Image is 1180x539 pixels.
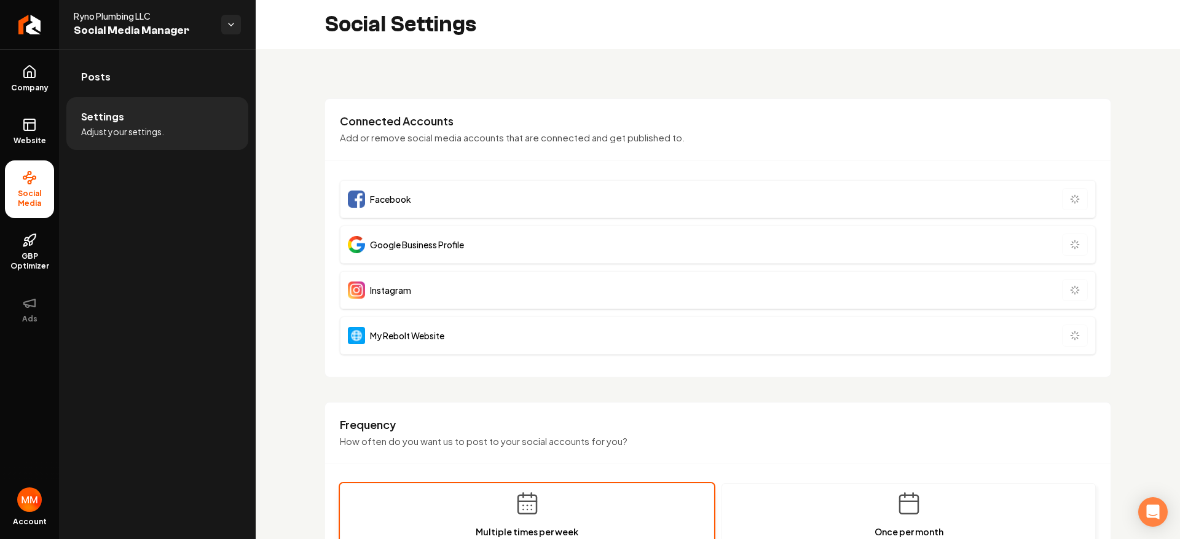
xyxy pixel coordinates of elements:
span: Company [6,83,53,93]
img: Website [348,327,365,344]
span: Social Media [5,189,54,208]
a: Website [5,108,54,155]
h3: Connected Accounts [340,114,1096,128]
img: Rebolt Logo [18,15,41,34]
span: Posts [81,69,111,84]
img: Matthew Meyer [17,487,42,512]
h3: Frequency [340,417,1096,432]
span: Settings [81,109,124,124]
a: Company [5,55,54,103]
span: My Rebolt Website [370,329,444,342]
img: Instagram [348,281,365,299]
div: Open Intercom Messenger [1138,497,1168,527]
a: GBP Optimizer [5,223,54,281]
h2: Social Settings [324,12,476,37]
span: Adjust your settings. [81,125,164,138]
a: Posts [66,57,248,96]
button: Open user button [17,487,42,512]
span: Instagram [370,284,411,296]
span: GBP Optimizer [5,251,54,271]
button: Ads [5,286,54,334]
img: Facebook [348,191,365,208]
span: Social Media Manager [74,22,211,39]
img: Google [348,236,365,253]
span: Google Business Profile [370,238,464,251]
span: Account [13,517,47,527]
span: Ads [17,314,42,324]
p: How often do you want us to post to your social accounts for you? [340,435,1096,449]
span: Ryno Plumbing LLC [74,10,211,22]
span: Facebook [370,193,411,205]
p: Add or remove social media accounts that are connected and get published to. [340,131,1096,145]
span: Website [9,136,51,146]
